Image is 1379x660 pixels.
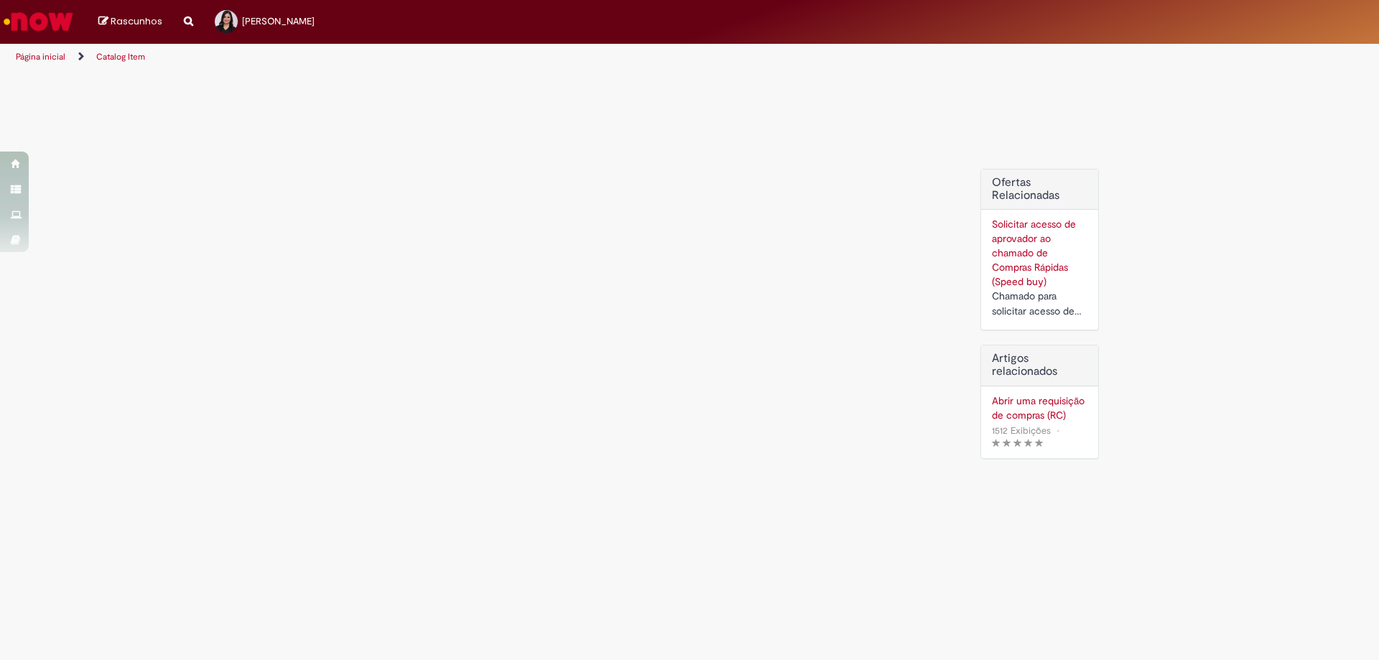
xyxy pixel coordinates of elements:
[980,169,1099,330] div: Ofertas Relacionadas
[111,14,162,28] span: Rascunhos
[96,51,145,62] a: Catalog Item
[98,15,162,29] a: Rascunhos
[992,394,1087,422] a: Abrir uma requisição de compras (RC)
[1,7,75,36] img: ServiceNow
[992,218,1076,288] a: Solicitar acesso de aprovador ao chamado de Compras Rápidas (Speed buy)
[992,424,1051,437] span: 1512 Exibições
[992,177,1087,202] h2: Ofertas Relacionadas
[992,289,1087,319] div: Chamado para solicitar acesso de aprovador ao ticket de Speed buy
[1054,421,1062,440] span: •
[16,51,65,62] a: Página inicial
[992,353,1087,378] h3: Artigos relacionados
[242,15,315,27] span: [PERSON_NAME]
[11,44,909,70] ul: Trilhas de página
